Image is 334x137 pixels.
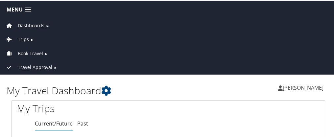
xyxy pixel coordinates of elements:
a: [PERSON_NAME] [278,77,330,97]
span: ► [44,51,48,56]
span: ► [46,23,49,28]
span: Trips [18,35,29,42]
a: Past [77,119,88,126]
a: Travel Approval [5,63,52,70]
h1: My Trips [17,101,163,115]
span: Travel Approval [18,63,52,70]
a: Trips [5,35,29,42]
span: [PERSON_NAME] [283,83,323,91]
span: ► [30,36,34,41]
span: ► [54,64,57,69]
span: Book Travel [18,49,43,57]
a: Menu [3,4,34,14]
a: Dashboards [5,22,44,28]
a: Current/Future [35,119,73,126]
h1: My Travel Dashboard [7,83,168,97]
span: Menu [7,6,23,12]
a: Book Travel [5,50,43,56]
span: Dashboards [18,21,44,29]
